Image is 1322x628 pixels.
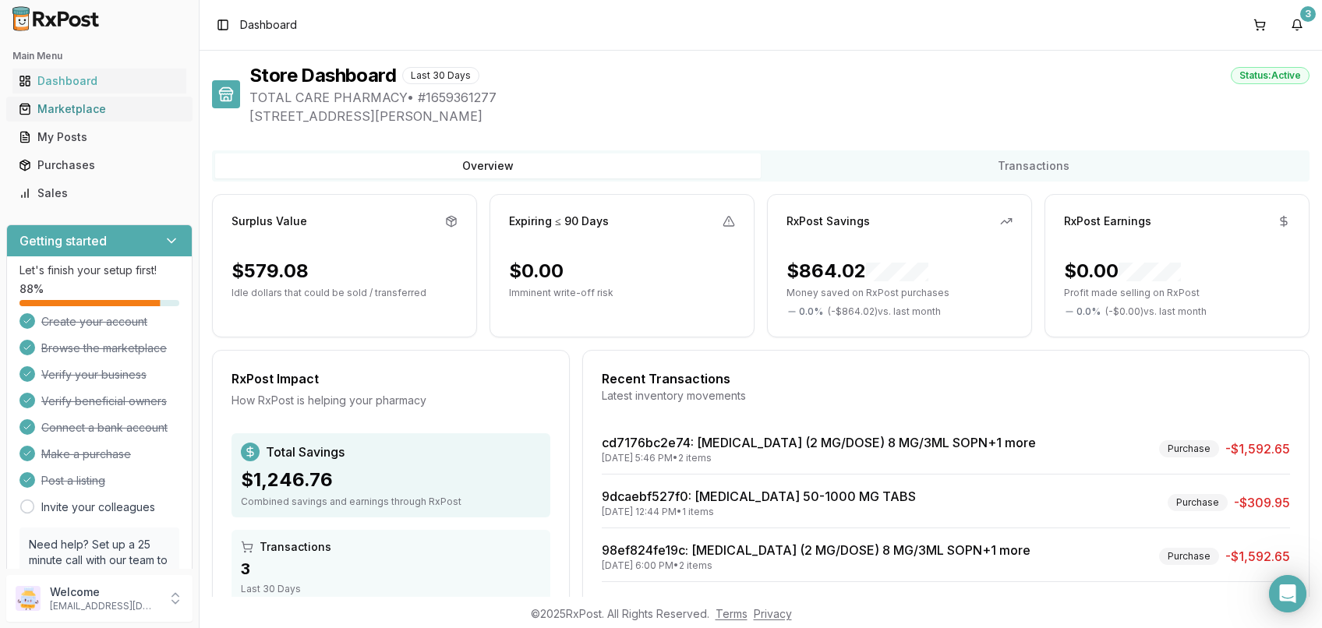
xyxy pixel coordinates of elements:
[6,97,193,122] button: Marketplace
[828,305,941,318] span: ( - $864.02 ) vs. last month
[12,95,186,123] a: Marketplace
[12,123,186,151] a: My Posts
[249,88,1310,107] span: TOTAL CARE PHARMACY • # 1659361277
[241,583,541,595] div: Last 30 Days
[602,388,1290,404] div: Latest inventory movements
[19,73,180,89] div: Dashboard
[232,393,550,408] div: How RxPost is helping your pharmacy
[1269,575,1306,612] div: Open Intercom Messenger
[786,259,928,284] div: $864.02
[29,537,170,584] p: Need help? Set up a 25 minute call with our team to set up.
[19,101,180,117] div: Marketplace
[6,181,193,206] button: Sales
[41,367,147,383] span: Verify your business
[19,281,44,297] span: 88 %
[232,213,307,229] div: Surplus Value
[241,496,541,508] div: Combined savings and earnings through RxPost
[19,185,180,201] div: Sales
[1300,6,1316,22] div: 3
[266,443,345,461] span: Total Savings
[16,586,41,611] img: User avatar
[402,67,479,84] div: Last 30 Days
[41,340,167,356] span: Browse the marketplace
[19,129,180,145] div: My Posts
[50,600,158,612] p: [EMAIL_ADDRESS][DOMAIN_NAME]
[602,452,1036,464] div: [DATE] 5:46 PM • 2 items
[215,153,761,178] button: Overview
[260,539,331,555] span: Transactions
[41,446,131,462] span: Make a purchase
[232,259,309,284] div: $579.08
[19,263,179,278] p: Let's finish your setup first!
[509,213,609,229] div: Expiring ≤ 90 Days
[786,213,870,229] div: RxPost Savings
[6,6,106,31] img: RxPost Logo
[1168,494,1228,511] div: Purchase
[1159,548,1219,565] div: Purchase
[12,151,186,179] a: Purchases
[12,67,186,95] a: Dashboard
[602,596,1038,612] a: 7eb39ce99a58: [MEDICAL_DATA] (2 MG/DOSE) 8 MG/3ML SOPN+1 more
[6,69,193,93] button: Dashboard
[6,153,193,178] button: Purchases
[50,584,158,600] p: Welcome
[12,179,186,207] a: Sales
[241,558,541,580] div: 3
[1064,213,1151,229] div: RxPost Earnings
[602,369,1290,388] div: Recent Transactions
[19,157,180,173] div: Purchases
[240,17,297,33] span: Dashboard
[716,607,748,620] a: Terms
[1064,259,1181,284] div: $0.00
[1225,547,1290,566] span: -$1,592.65
[602,542,1030,558] a: 98ef824fe19c: [MEDICAL_DATA] (2 MG/DOSE) 8 MG/3ML SOPN+1 more
[602,559,1030,572] div: [DATE] 6:00 PM • 2 items
[41,499,155,515] a: Invite your colleagues
[240,17,297,33] nav: breadcrumb
[41,393,167,409] span: Verify beneficial owners
[786,287,1013,299] p: Money saved on RxPost purchases
[799,305,823,318] span: 0.0 %
[1105,305,1207,318] span: ( - $0.00 ) vs. last month
[1231,67,1310,84] div: Status: Active
[602,489,916,504] a: 9dcaebf527f0: [MEDICAL_DATA] 50-1000 MG TABS
[754,607,792,620] a: Privacy
[509,287,735,299] p: Imminent write-off risk
[1225,439,1290,458] span: -$1,592.65
[1285,12,1310,37] button: 3
[241,467,541,492] div: $1,246.76
[41,314,147,330] span: Create your account
[1234,493,1290,512] span: -$309.95
[1159,440,1219,457] div: Purchase
[602,435,1036,450] a: cd7176bc2e74: [MEDICAL_DATA] (2 MG/DOSE) 8 MG/3ML SOPN+1 more
[1064,287,1290,299] p: Profit made selling on RxPost
[249,63,396,88] h1: Store Dashboard
[232,369,550,388] div: RxPost Impact
[19,231,107,250] h3: Getting started
[249,107,1310,125] span: [STREET_ADDRESS][PERSON_NAME]
[41,420,168,436] span: Connect a bank account
[1076,305,1101,318] span: 0.0 %
[232,287,458,299] p: Idle dollars that could be sold / transferred
[41,473,105,489] span: Post a listing
[509,259,564,284] div: $0.00
[761,153,1306,178] button: Transactions
[602,506,916,518] div: [DATE] 12:44 PM • 1 items
[12,50,186,62] h2: Main Menu
[6,125,193,150] button: My Posts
